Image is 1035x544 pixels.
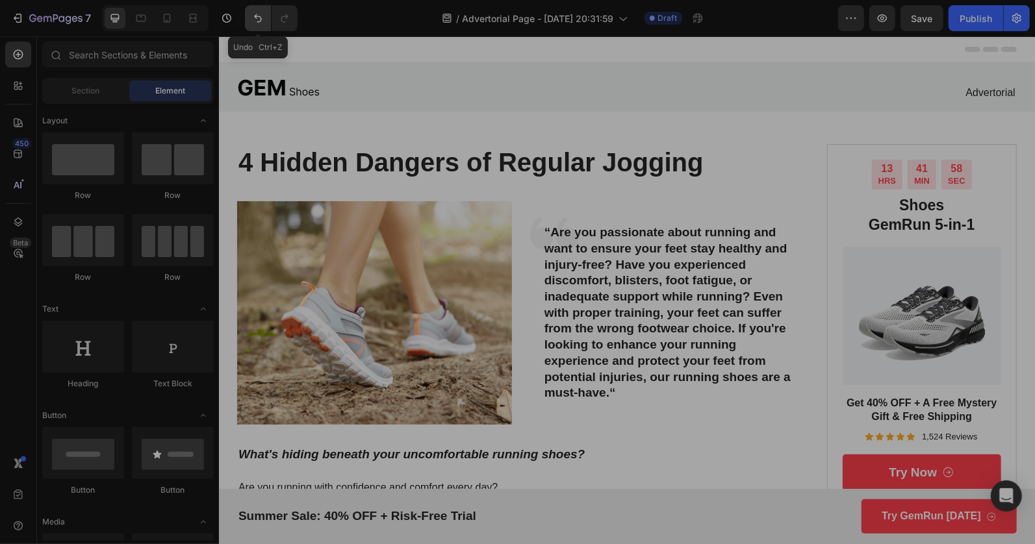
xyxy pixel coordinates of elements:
[695,140,711,151] p: MIN
[912,13,933,24] span: Save
[219,36,1035,544] iframe: Design area
[42,271,124,283] div: Row
[132,190,214,201] div: Row
[193,405,214,426] span: Toggle open
[18,108,589,144] h1: 4 Hidden Dangers of Regular Jogging
[42,410,66,421] span: Button
[419,50,797,64] p: Advertorial
[132,484,214,496] div: Button
[663,473,762,487] p: Try GemRun [DATE]
[85,10,91,26] p: 7
[132,378,214,389] div: Text Block
[462,12,613,25] span: Advertorial Page - [DATE] 20:31:59
[12,138,31,149] div: 450
[670,428,718,445] p: Try Now
[193,512,214,532] span: Toggle open
[659,126,677,140] div: 13
[729,126,747,140] div: 58
[193,299,214,319] span: Toggle open
[456,12,459,25] span: /
[18,37,101,65] img: gempages_432750572815254551-c5540870-512a-4d09-a9db-c5f6c9ce428b.png
[901,5,943,31] button: Save
[19,410,587,427] p: What's hiding beneath your uncomfortable running shoes?
[42,190,124,201] div: Row
[42,378,124,389] div: Heading
[42,484,124,496] div: Button
[42,303,58,315] span: Text
[991,480,1022,512] div: Open Intercom Messenger
[18,165,293,388] img: gempages_432750572815254551-86974445-f7ac-4508-a35b-786bbc5972ce.png
[155,85,185,97] span: Element
[193,110,214,131] span: Toggle open
[245,5,298,31] div: Undo/Redo
[42,115,68,127] span: Layout
[624,210,783,349] img: gempages_432750572815254551-497a0770-5cf5-4532-a0dd-f3d5393055ee.png
[703,395,758,406] p: 1,524 Reviews
[658,12,677,24] span: Draft
[695,126,711,140] div: 41
[132,271,214,283] div: Row
[42,42,214,68] input: Search Sections & Elements
[659,140,677,151] p: HRS
[729,140,747,151] p: SEC
[643,463,798,497] a: Try GemRun [DATE]
[624,418,783,455] a: Try Now
[10,238,31,248] div: Beta
[42,516,65,528] span: Media
[960,12,992,25] div: Publish
[624,158,783,200] h2: Shoes GemRun 5-in-1
[72,85,100,97] span: Section
[5,5,97,31] button: 7
[949,5,1003,31] button: Publish
[326,188,577,365] p: “Are you passionate about running and want to ensure your feet stay healthy and injury-free? Have...
[625,360,782,388] p: Get 40% OFF + A Free Mystery Gift & Free Shipping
